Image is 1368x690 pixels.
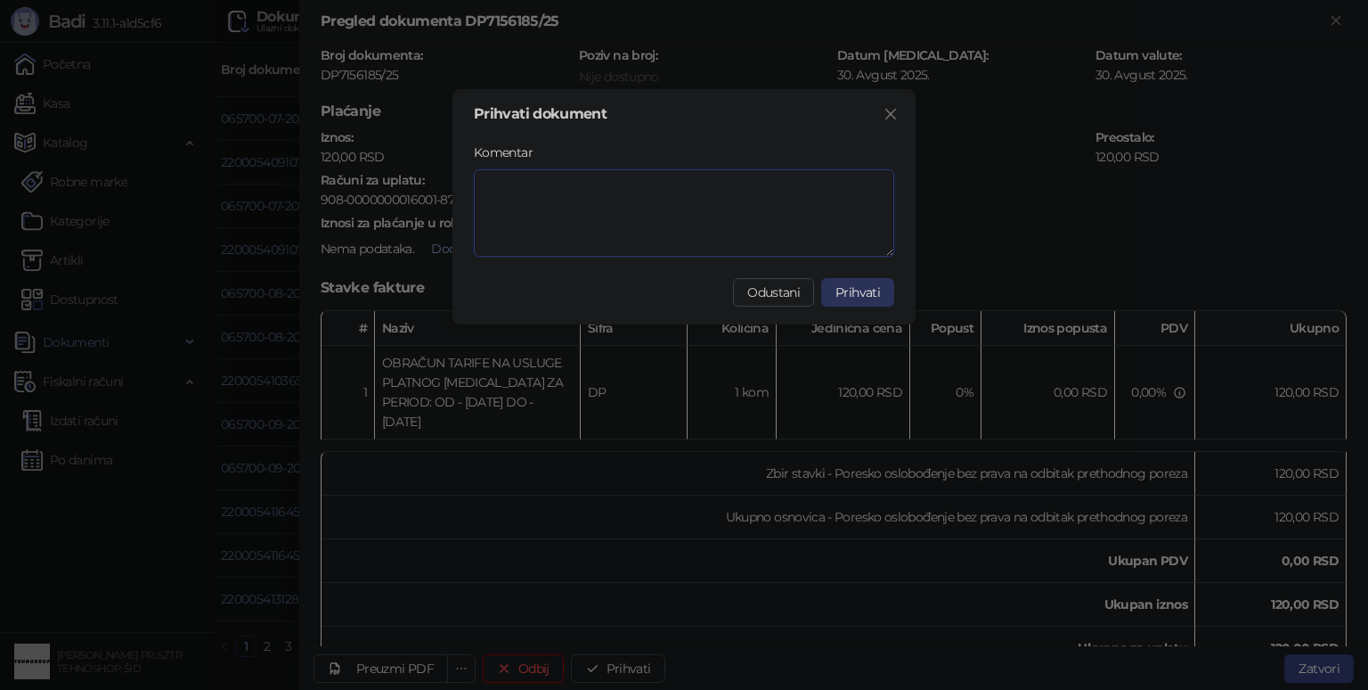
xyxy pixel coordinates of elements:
[883,107,898,121] span: close
[821,278,894,307] button: Prihvati
[474,143,543,162] label: Komentar
[474,169,894,257] textarea: Komentar
[876,107,905,121] span: Zatvori
[733,278,814,307] button: Odustani
[835,284,880,300] span: Prihvati
[474,107,894,121] div: Prihvati dokument
[876,100,905,128] button: Close
[747,284,800,300] span: Odustani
